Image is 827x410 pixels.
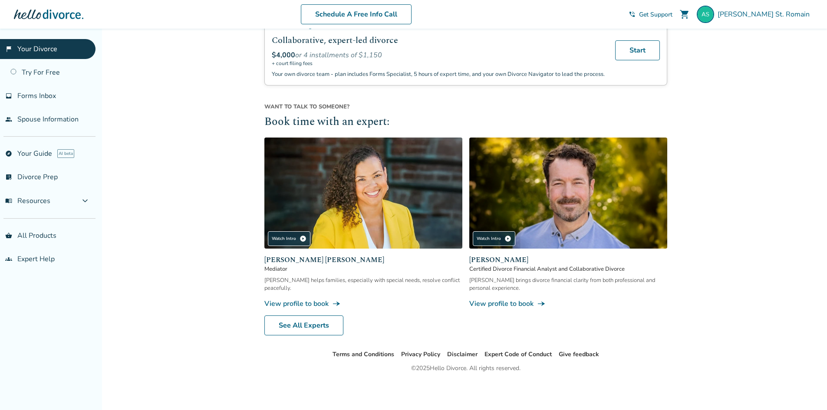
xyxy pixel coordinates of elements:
[5,196,50,206] span: Resources
[272,60,605,67] span: + court filing fees
[332,299,341,308] span: line_end_arrow_notch
[473,231,515,246] div: Watch Intro
[718,10,813,19] span: [PERSON_NAME] St. Romain
[5,46,12,52] span: flag_2
[411,363,521,374] div: © 2025 Hello Divorce. All rights reserved.
[5,150,12,157] span: explore
[264,255,462,265] span: [PERSON_NAME] [PERSON_NAME]
[264,299,462,308] a: View profile to bookline_end_arrow_notch
[469,255,667,265] span: [PERSON_NAME]
[80,196,90,206] span: expand_more
[264,114,667,131] h2: Book time with an expert:
[5,197,12,204] span: menu_book
[272,50,295,60] span: $4,000
[272,70,605,78] p: Your own divorce team - plan includes Forms Specialist, 5 hours of expert time, and your own Divo...
[301,4,412,24] a: Schedule A Free Info Call
[264,276,462,292] div: [PERSON_NAME] helps families, especially with special needs, resolve conflict peacefully.
[484,350,552,358] a: Expert Code of Conduct
[264,138,462,249] img: Claudia Brown Coulter
[333,350,394,358] a: Terms and Conditions
[469,138,667,249] img: John Duffy
[469,276,667,292] div: [PERSON_NAME] brings divorce financial clarity from both professional and personal experience.
[559,349,599,360] li: Give feedback
[5,174,12,180] span: list_alt_check
[537,299,546,308] span: line_end_arrow_notch
[264,265,462,273] span: Mediator
[679,9,690,20] span: shopping_cart
[784,368,827,410] iframe: Chat Widget
[469,299,667,308] a: View profile to bookline_end_arrow_notch
[504,235,511,242] span: play_circle
[17,91,56,101] span: Forms Inbox
[447,349,478,360] li: Disclaimer
[697,6,714,23] img: astromain.iweb@gmail.com
[5,92,12,99] span: inbox
[639,10,672,19] span: Get Support
[615,40,660,60] a: Start
[57,149,74,158] span: AI beta
[300,235,306,242] span: play_circle
[5,256,12,262] span: groups
[272,50,605,60] div: or 4 installments of $1,150
[5,116,12,123] span: people
[264,103,667,111] span: Want to talk to someone?
[629,11,636,18] span: phone_in_talk
[272,34,605,47] h2: Collaborative, expert-led divorce
[264,315,343,335] a: See All Experts
[629,10,672,19] a: phone_in_talkGet Support
[469,265,667,273] span: Certified Divorce Financial Analyst and Collaborative Divorce
[5,232,12,239] span: shopping_basket
[268,231,310,246] div: Watch Intro
[401,350,440,358] a: Privacy Policy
